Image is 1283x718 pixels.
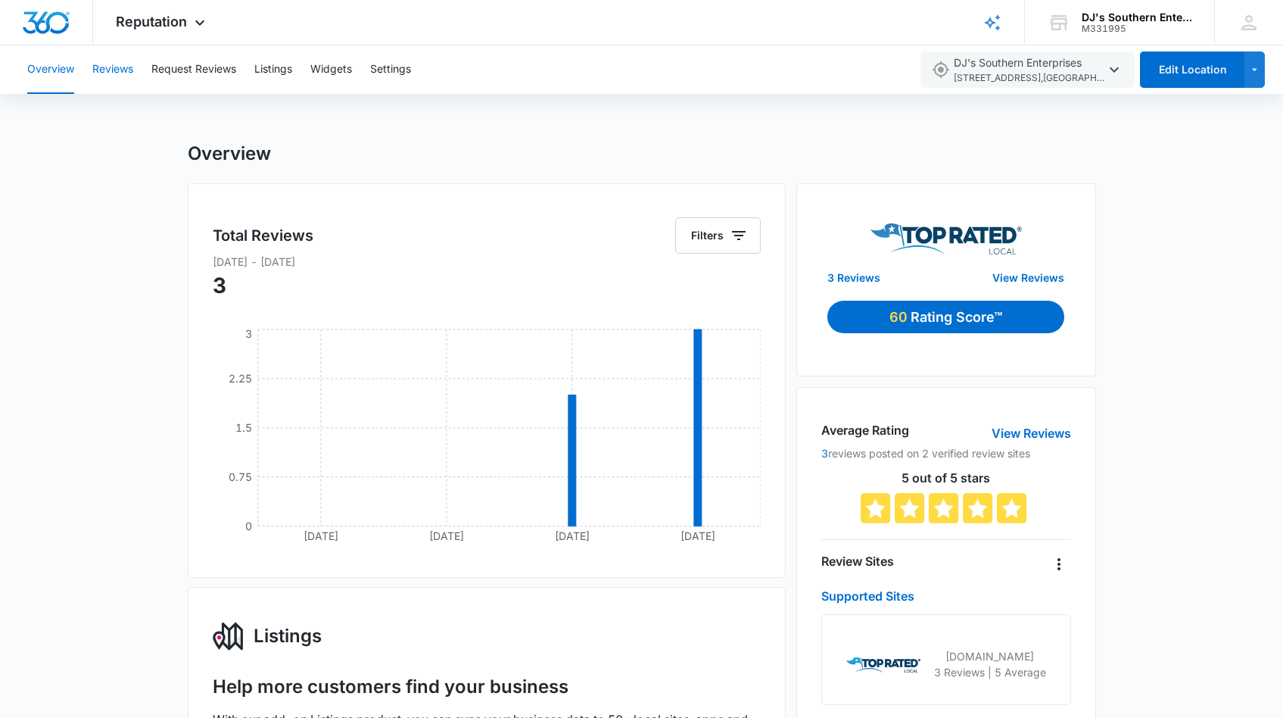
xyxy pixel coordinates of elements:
[920,52,1135,88] button: DJ's Southern Enterprises[STREET_ADDRESS],[GEOGRAPHIC_DATA],FL
[1082,11,1192,23] div: account name
[675,217,761,254] button: Filters
[934,648,1046,664] p: [DOMAIN_NAME]
[934,664,1046,680] p: 3 Reviews | 5 Average
[244,520,251,532] tspan: 0
[92,45,133,94] button: Reviews
[116,14,187,30] span: Reputation
[1082,23,1192,34] div: account id
[992,270,1064,286] a: View Reviews
[1140,52,1244,88] button: Edit Location
[370,45,411,94] button: Settings
[310,45,352,94] button: Widgets
[213,254,761,270] p: [DATE] - [DATE]
[213,224,313,247] h5: Total Reviews
[213,676,568,698] h1: Help more customers find your business
[429,529,464,542] tspan: [DATE]
[821,552,894,570] h4: Review Sites
[827,270,880,286] a: 3 Reviews
[213,273,226,298] span: 3
[555,529,590,542] tspan: [DATE]
[821,588,914,604] a: Supported Sites
[188,142,271,165] h1: Overview
[235,421,251,434] tspan: 1.5
[228,470,251,483] tspan: 0.75
[151,45,236,94] button: Request Reviews
[821,421,909,439] h4: Average Rating
[27,45,74,94] button: Overview
[228,372,251,385] tspan: 2.25
[304,529,338,542] tspan: [DATE]
[821,472,1070,484] p: 5 out of 5 stars
[911,307,1002,327] p: Rating Score™
[992,424,1071,442] a: View Reviews
[821,447,828,460] a: 3
[889,307,911,327] p: 60
[1047,552,1071,576] button: Overflow Menu
[821,445,1070,461] p: reviews posted on 2 verified review sites
[954,71,1105,86] span: [STREET_ADDRESS] , [GEOGRAPHIC_DATA] , FL
[254,45,292,94] button: Listings
[680,529,715,542] tspan: [DATE]
[870,223,1022,254] img: Top Rated Local Logo
[244,327,251,340] tspan: 3
[254,623,322,650] h3: Listings
[954,55,1105,86] span: DJ's Southern Enterprises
